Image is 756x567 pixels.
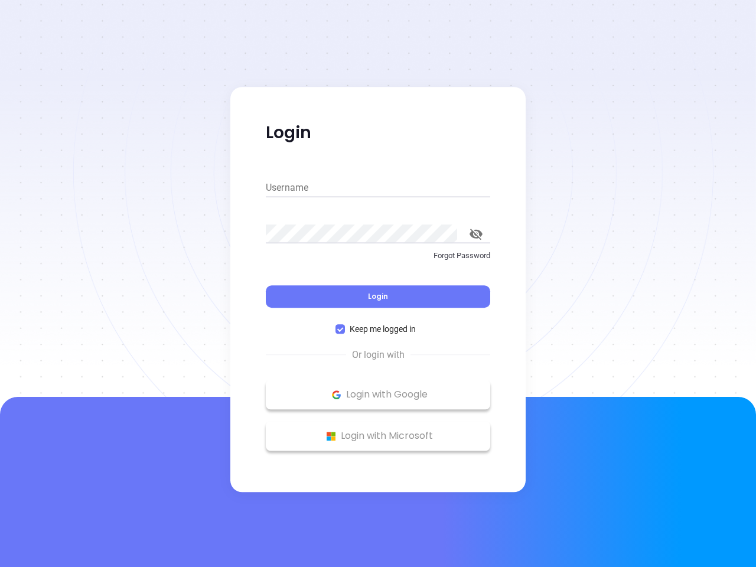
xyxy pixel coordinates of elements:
p: Login with Google [272,386,484,403]
span: Keep me logged in [345,322,421,335]
p: Forgot Password [266,250,490,262]
img: Microsoft Logo [324,429,338,444]
button: Microsoft Logo Login with Microsoft [266,421,490,451]
button: Google Logo Login with Google [266,380,490,409]
img: Google Logo [329,387,344,402]
button: Login [266,285,490,308]
span: Login [368,291,388,301]
span: Or login with [346,348,410,362]
a: Forgot Password [266,250,490,271]
p: Login [266,122,490,144]
button: toggle password visibility [462,220,490,248]
p: Login with Microsoft [272,427,484,445]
